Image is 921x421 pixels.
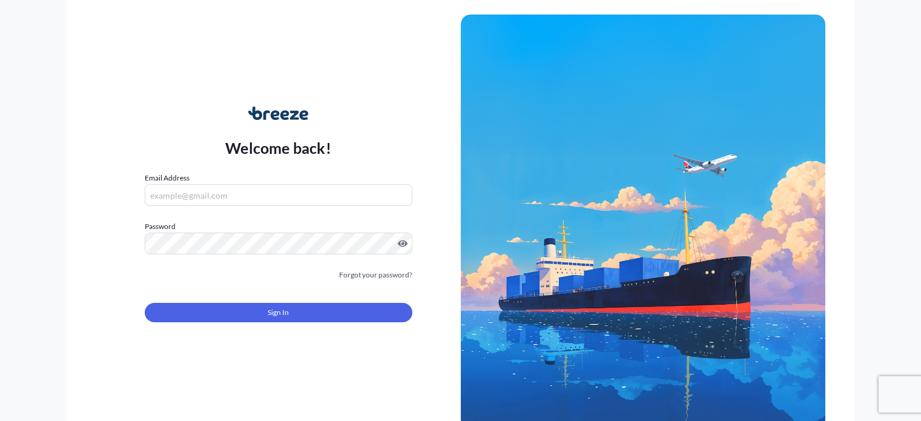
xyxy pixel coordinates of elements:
input: example@gmail.com [145,184,412,206]
a: Forgot your password? [339,269,412,281]
button: Show password [398,239,408,248]
label: Email Address [145,172,190,184]
button: Sign In [145,303,412,322]
p: Welcome back! [225,138,331,157]
span: Sign In [268,307,289,319]
label: Password [145,220,412,233]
